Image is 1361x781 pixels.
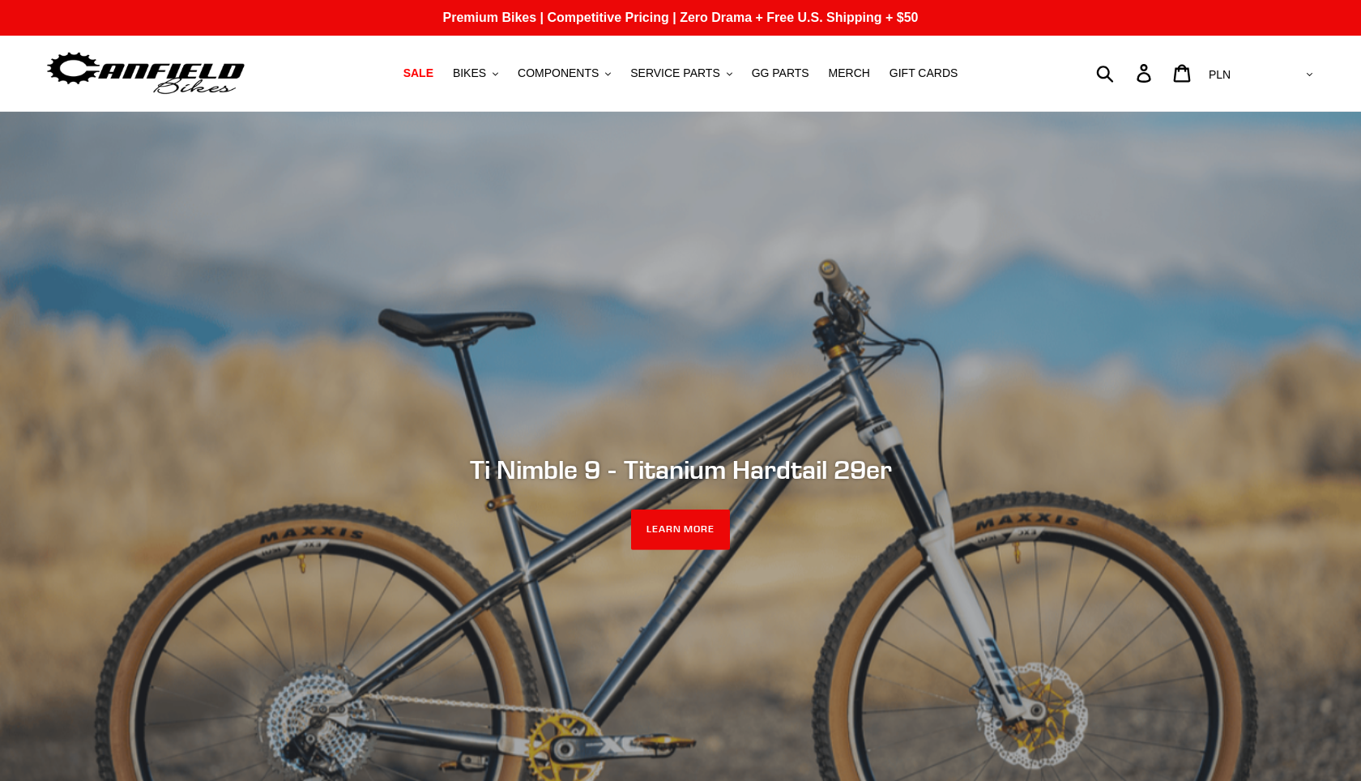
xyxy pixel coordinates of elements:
[829,66,870,80] span: MERCH
[630,66,719,80] span: SERVICE PARTS
[752,66,809,80] span: GG PARTS
[881,62,966,84] a: GIFT CARDS
[1105,55,1146,91] input: Search
[890,66,958,80] span: GIFT CARDS
[518,66,599,80] span: COMPONENTS
[403,66,433,80] span: SALE
[631,510,731,550] a: LEARN MORE
[453,66,486,80] span: BIKES
[821,62,878,84] a: MERCH
[239,454,1122,484] h2: Ti Nimble 9 - Titanium Hardtail 29er
[395,62,442,84] a: SALE
[622,62,740,84] button: SERVICE PARTS
[744,62,817,84] a: GG PARTS
[510,62,619,84] button: COMPONENTS
[45,48,247,99] img: Canfield Bikes
[445,62,506,84] button: BIKES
